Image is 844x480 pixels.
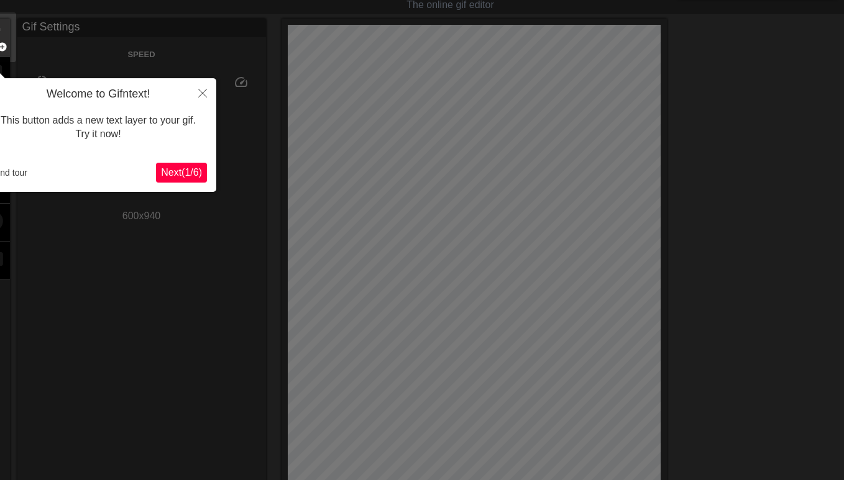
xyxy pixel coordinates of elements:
button: Next [156,163,207,183]
button: Close [189,78,216,107]
span: Next ( 1 / 6 ) [161,167,202,178]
